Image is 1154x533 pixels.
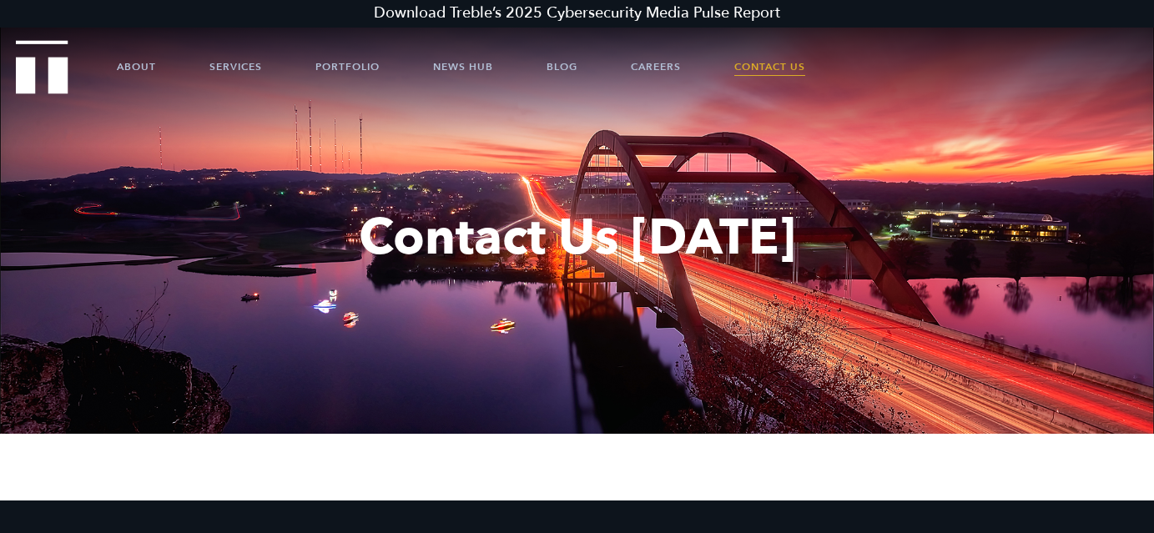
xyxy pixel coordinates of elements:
a: Services [209,42,262,92]
a: Treble Homepage [17,42,67,93]
h1: Contact Us [DATE] [13,209,1141,267]
a: Blog [547,42,577,92]
a: News Hub [433,42,493,92]
a: About [117,42,156,92]
a: Contact Us [734,42,805,92]
a: Careers [631,42,681,92]
img: Treble logo [16,40,68,93]
a: Portfolio [315,42,380,92]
